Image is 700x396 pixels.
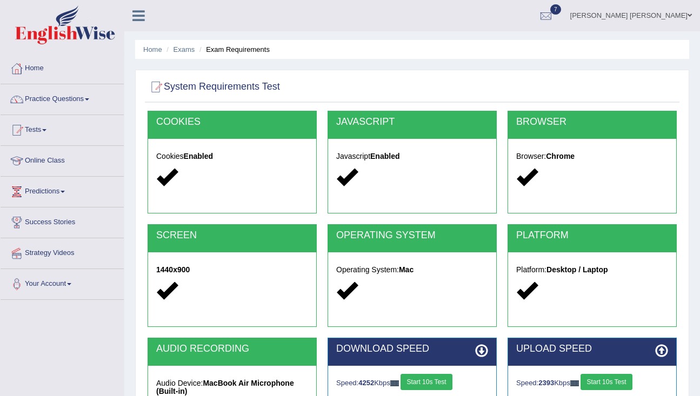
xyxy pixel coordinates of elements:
a: Home [1,53,124,80]
h5: Javascript [336,152,488,160]
strong: 4252 [358,379,374,387]
strong: 1440x900 [156,265,190,274]
button: Start 10s Test [581,374,632,390]
a: Predictions [1,177,124,204]
strong: 2393 [538,379,554,387]
strong: Enabled [370,152,399,160]
h2: JAVASCRIPT [336,117,488,127]
a: Success Stories [1,207,124,234]
button: Start 10s Test [401,374,452,390]
a: Home [143,45,162,53]
strong: Mac [399,265,414,274]
a: Practice Questions [1,84,124,111]
h2: DOWNLOAD SPEED [336,344,488,354]
img: ajax-loader-fb-connection.gif [390,380,399,386]
h2: SCREEN [156,230,308,241]
h2: OPERATING SYSTEM [336,230,488,241]
a: Your Account [1,269,124,296]
a: Strategy Videos [1,238,124,265]
h2: PLATFORM [516,230,668,241]
h5: Browser: [516,152,668,160]
h2: COOKIES [156,117,308,127]
h5: Platform: [516,266,668,274]
a: Online Class [1,146,124,173]
span: 7 [550,4,561,15]
strong: Chrome [546,152,575,160]
h5: Operating System: [336,266,488,274]
li: Exam Requirements [197,44,270,55]
a: Tests [1,115,124,142]
h2: BROWSER [516,117,668,127]
img: ajax-loader-fb-connection.gif [570,380,579,386]
strong: MacBook Air Microphone (Built-in) [156,379,294,395]
h2: UPLOAD SPEED [516,344,668,354]
h2: AUDIO RECORDING [156,344,308,354]
h5: Audio Device: [156,379,308,396]
h2: System Requirements Test [148,79,280,95]
div: Speed: Kbps [336,374,488,393]
a: Exams [174,45,195,53]
strong: Enabled [184,152,213,160]
div: Speed: Kbps [516,374,668,393]
strong: Desktop / Laptop [546,265,608,274]
h5: Cookies [156,152,308,160]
